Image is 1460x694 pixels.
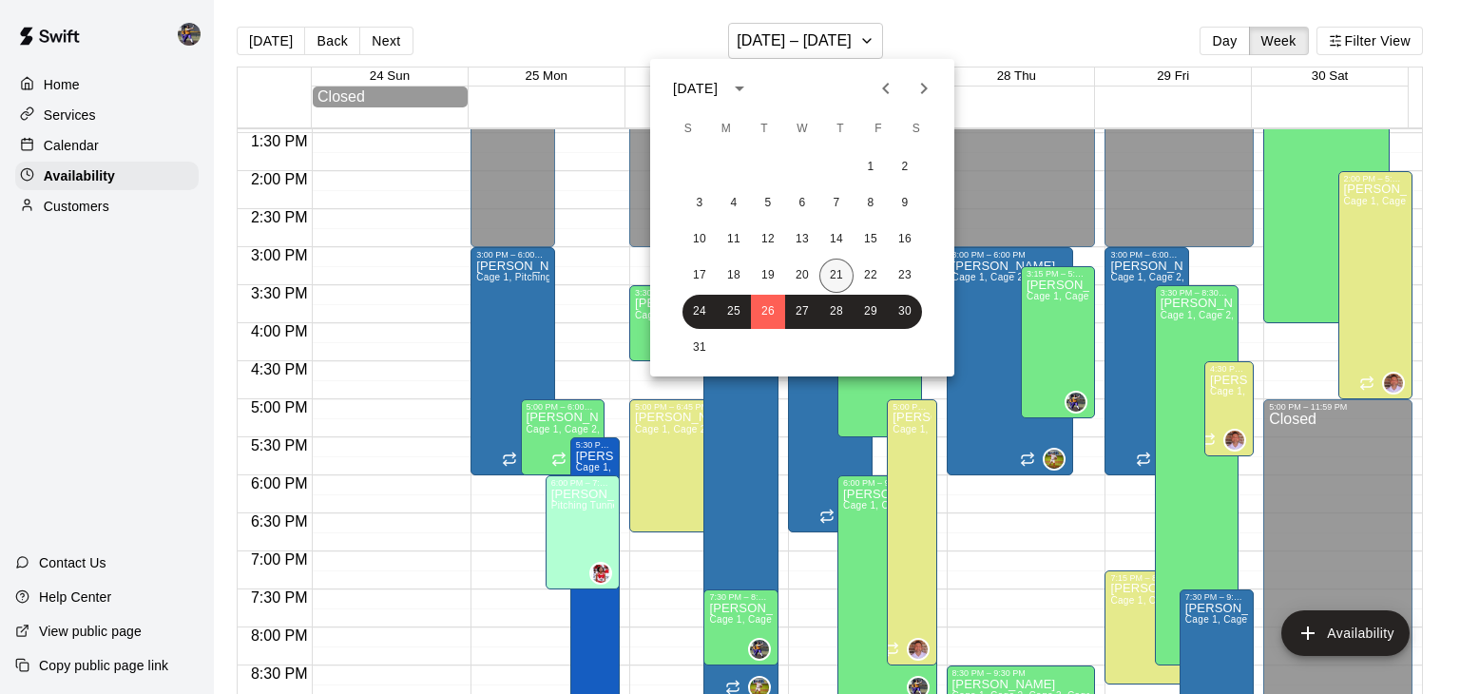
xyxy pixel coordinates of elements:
button: 20 [785,259,819,293]
button: 8 [854,186,888,221]
button: 6 [785,186,819,221]
div: [DATE] [673,79,718,99]
button: 22 [854,259,888,293]
button: 24 [682,295,717,329]
span: Monday [709,110,743,148]
button: 14 [819,222,854,257]
button: 26 [751,295,785,329]
button: 3 [682,186,717,221]
button: 4 [717,186,751,221]
button: Next month [905,69,943,107]
button: 11 [717,222,751,257]
button: 23 [888,259,922,293]
span: Tuesday [747,110,781,148]
button: calendar view is open, switch to year view [723,72,756,105]
button: 2 [888,150,922,184]
button: 12 [751,222,785,257]
span: Thursday [823,110,857,148]
button: 27 [785,295,819,329]
button: 19 [751,259,785,293]
button: Previous month [867,69,905,107]
button: 25 [717,295,751,329]
button: 15 [854,222,888,257]
button: 28 [819,295,854,329]
button: 29 [854,295,888,329]
button: 1 [854,150,888,184]
button: 5 [751,186,785,221]
button: 31 [682,331,717,365]
button: 10 [682,222,717,257]
span: Sunday [671,110,705,148]
button: 17 [682,259,717,293]
button: 9 [888,186,922,221]
button: 16 [888,222,922,257]
button: 13 [785,222,819,257]
span: Wednesday [785,110,819,148]
button: 21 [819,259,854,293]
button: 18 [717,259,751,293]
button: 30 [888,295,922,329]
span: Friday [861,110,895,148]
span: Saturday [899,110,933,148]
button: 7 [819,186,854,221]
